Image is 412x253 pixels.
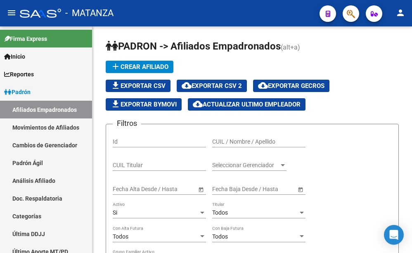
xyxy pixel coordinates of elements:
span: Exportar Bymovi [111,101,177,108]
span: Si [113,209,117,216]
button: Exportar Bymovi [106,98,182,111]
button: Exportar CSV 2 [177,80,247,92]
span: Reportes [4,70,34,79]
mat-icon: file_download [111,99,121,109]
mat-icon: menu [7,8,17,18]
span: Todos [212,209,228,216]
button: Exportar GECROS [253,80,329,92]
mat-icon: cloud_download [193,99,203,109]
mat-icon: add [111,61,121,71]
span: Inicio [4,52,25,61]
span: Exportar CSV 2 [182,82,242,90]
h3: Filtros [113,118,141,129]
input: Fecha inicio [113,186,143,193]
span: Padrón [4,87,31,97]
mat-icon: cloud_download [258,80,268,90]
span: Exportar GECROS [258,82,324,90]
mat-icon: person [395,8,405,18]
mat-icon: cloud_download [182,80,192,90]
span: Todos [113,233,128,240]
button: Open calendar [197,185,205,194]
span: Actualizar ultimo Empleador [193,101,301,108]
div: Open Intercom Messenger [384,225,404,245]
mat-icon: file_download [111,80,121,90]
span: - MATANZA [65,4,114,22]
input: Fecha inicio [212,186,242,193]
button: Actualizar ultimo Empleador [188,98,305,111]
span: PADRON -> Afiliados Empadronados [106,40,281,52]
button: Exportar CSV [106,80,170,92]
span: (alt+a) [281,43,300,51]
span: Crear Afiliado [111,63,168,71]
span: Exportar CSV [111,82,166,90]
span: Todos [212,233,228,240]
input: Fecha fin [150,186,190,193]
span: Firma Express [4,34,47,43]
button: Crear Afiliado [106,61,173,73]
span: Seleccionar Gerenciador [212,162,279,169]
input: Fecha fin [249,186,290,193]
button: Open calendar [296,185,305,194]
